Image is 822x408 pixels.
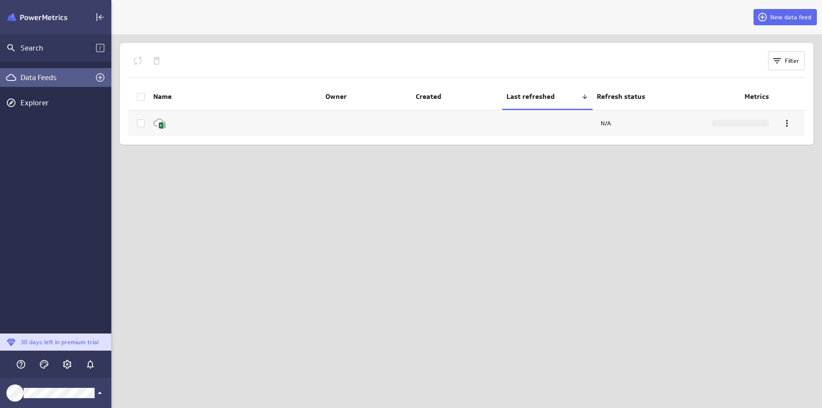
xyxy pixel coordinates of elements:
span: Refresh status [597,92,645,101]
div: Explorer [21,98,109,107]
div: Queue the selected feeds for refresh [131,54,145,68]
span: Name [153,92,317,101]
div: Help & PowerMetrics Assistant [14,357,28,372]
button: Filter [768,51,805,70]
div: Create a data feed [93,70,107,85]
span: New data feed [770,13,811,21]
div: Account and settings [60,357,74,372]
svg: Account and settings [62,359,72,369]
span: Metrics [745,92,769,101]
div: Delete [149,54,164,68]
div: Reverse sort direction [581,93,588,100]
svg: Themes [39,359,49,369]
div: Search [21,43,96,53]
img: Klipfolio PowerMetrics Banner [7,13,67,21]
img: image8568443328629550135.png [159,122,166,129]
div: Themes [37,357,51,372]
p: 30 days left in premium trial [21,338,98,347]
div: Notifications [83,357,98,372]
span: Created [416,92,497,101]
span: Owner [325,92,407,101]
span: Last refreshed [506,92,581,101]
p: N/A [601,119,611,127]
div: Collapse [93,10,107,24]
span: Filter [785,57,799,65]
span: / [96,44,104,52]
div: More actions [780,116,794,131]
button: New data feed [753,9,817,25]
div: Data Feeds [21,73,91,82]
